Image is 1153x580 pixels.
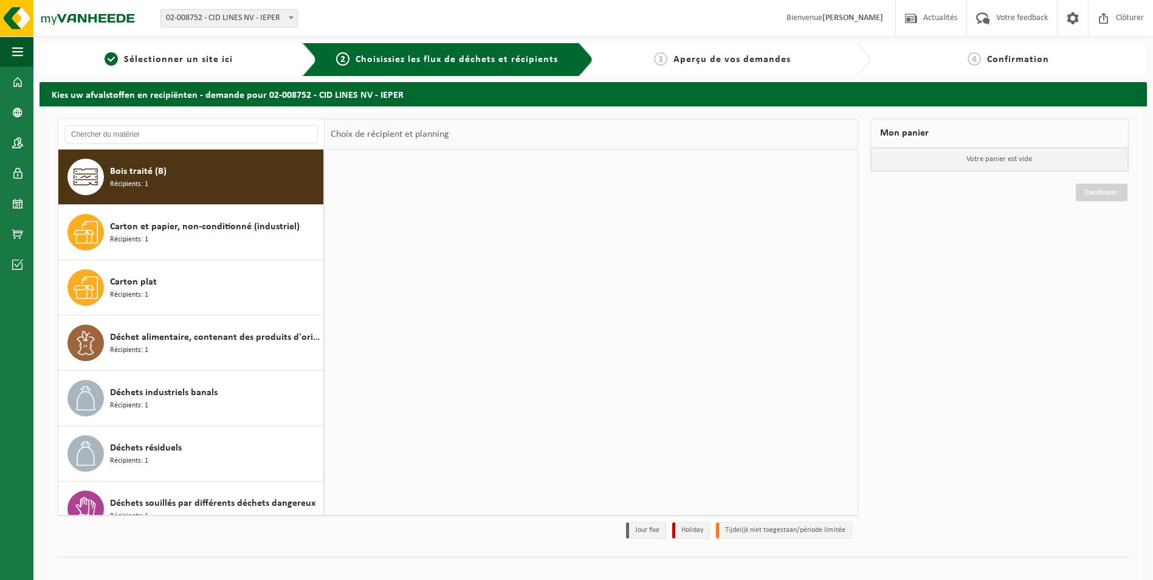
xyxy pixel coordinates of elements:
[626,522,666,539] li: Jour fixe
[110,275,157,289] span: Carton plat
[110,330,320,345] span: Déchet alimentaire, contenant des produits d'origine animale, non emballé, catégorie 3
[716,522,852,539] li: Tijdelijk niet toegestaan/période limitée
[987,55,1049,64] span: Confirmation
[870,119,1129,148] div: Mon panier
[124,55,233,64] span: Sélectionner un site ici
[161,10,297,27] span: 02-008752 - CID LINES NV - IEPER
[1076,184,1127,201] a: Continuer
[110,179,148,190] span: Récipients: 1
[336,52,349,66] span: 2
[822,13,883,22] strong: [PERSON_NAME]
[58,316,324,371] button: Déchet alimentaire, contenant des produits d'origine animale, non emballé, catégorie 3 Récipients: 1
[672,522,710,539] li: Holiday
[110,385,218,400] span: Déchets industriels banals
[58,482,324,537] button: Déchets souillés par différents déchets dangereux Récipients: 1
[110,400,148,412] span: Récipients: 1
[110,219,300,234] span: Carton et papier, non-conditionné (industriel)
[110,441,182,455] span: Déchets résiduels
[110,164,167,179] span: Bois traité (B)
[110,234,148,246] span: Récipients: 1
[46,52,292,67] a: 1Sélectionner un site ici
[58,260,324,316] button: Carton plat Récipients: 1
[110,289,148,301] span: Récipients: 1
[110,496,315,511] span: Déchets souillés par différents déchets dangereux
[58,371,324,426] button: Déchets industriels banals Récipients: 1
[58,426,324,482] button: Déchets résiduels Récipients: 1
[110,511,148,522] span: Récipients: 1
[110,345,148,356] span: Récipients: 1
[40,82,1147,106] h2: Kies uw afvalstoffen en recipiënten - demande pour 02-008752 - CID LINES NV - IEPER
[871,148,1129,171] p: Votre panier est vide
[654,52,667,66] span: 3
[58,150,324,205] button: Bois traité (B) Récipients: 1
[356,55,558,64] span: Choisissiez les flux de déchets et récipients
[58,205,324,260] button: Carton et papier, non-conditionné (industriel) Récipients: 1
[160,9,298,27] span: 02-008752 - CID LINES NV - IEPER
[64,125,318,143] input: Chercher du matériel
[110,455,148,467] span: Récipients: 1
[105,52,118,66] span: 1
[673,55,791,64] span: Aperçu de vos demandes
[968,52,981,66] span: 4
[325,119,455,150] div: Choix de récipient et planning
